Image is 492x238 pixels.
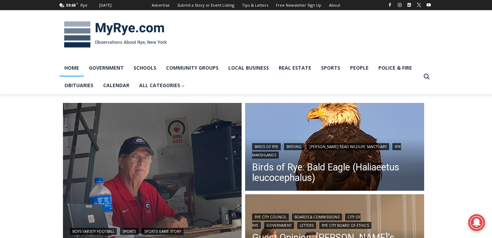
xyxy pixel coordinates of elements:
a: Facebook [386,1,394,9]
a: Birds of Rye [252,143,281,150]
a: All Categories [134,77,190,94]
div: | | [70,226,235,235]
span: F [77,1,78,5]
a: Real Estate [274,59,316,77]
a: Government [84,59,129,77]
a: Rye City Council [252,213,289,220]
a: X [415,1,423,9]
img: [PHOTO: Bald Eagle (Haliaeetus leucocephalus) at the Playland Boardwalk in Rye, New York. Credit:... [245,103,424,192]
a: Obituaries [59,77,98,94]
a: Police & Fire [373,59,417,77]
a: Boards & Commissions [292,213,342,220]
a: Government [264,222,294,229]
a: Community Groups [161,59,223,77]
button: View Search Form [420,70,433,83]
div: | | | [252,142,417,159]
a: People [345,59,373,77]
a: YouTube [425,1,433,9]
span: 59.68 [66,2,76,8]
a: Sports [120,228,138,235]
div: | | | | | [252,212,417,229]
a: Read More Birds of Rye: Bald Eagle (Haliaeetus leucocephalus) [245,103,424,192]
a: Instagram [395,1,404,9]
a: Sports [316,59,345,77]
a: Calendar [98,77,134,94]
a: Boys Varsity Football [70,228,117,235]
nav: Primary Navigation [59,59,420,94]
a: Rye City Board of Ethics [319,222,371,229]
a: Linkedin [405,1,413,9]
span: All Categories [139,82,185,89]
a: [PERSON_NAME] Read Wildlife Sanctuary [307,143,389,150]
img: MyRye.com [59,16,171,53]
a: Sports Game Story [142,228,184,235]
a: Letters [297,222,316,229]
div: [DATE] [99,2,112,8]
a: Home [59,59,84,77]
a: Birding [284,143,304,150]
a: Schools [129,59,161,77]
div: Rye [80,2,87,8]
a: Birds of Rye: Bald Eagle (Haliaeetus leucocephalus) [252,162,417,183]
a: Local Business [223,59,274,77]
